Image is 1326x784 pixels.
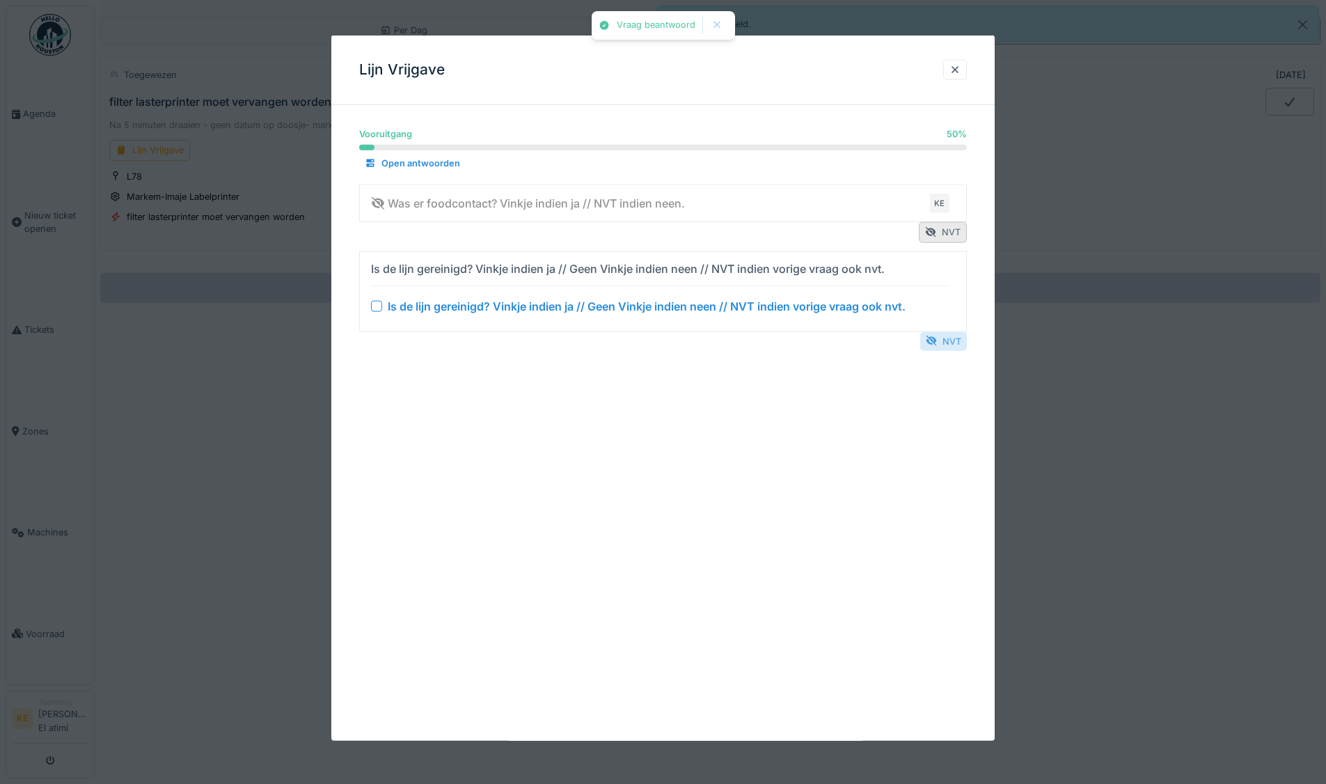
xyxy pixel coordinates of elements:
[388,297,906,314] div: Is de lijn gereinigd? Vinkje indien ja // Geen Vinkje indien neen // NVT indien vorige vraag ook ...
[359,145,967,150] progress: 50 %
[919,222,967,242] div: NVT
[371,260,885,276] div: Is de lijn gereinigd? Vinkje indien ja // Geen Vinkje indien neen // NVT indien vorige vraag ook ...
[365,190,961,216] summary: Was er foodcontact? Vinkje indien ja // NVT indien neen.KE
[371,195,685,212] div: Was er foodcontact? Vinkje indien ja // NVT indien neen.
[359,61,445,79] h3: Lijn Vrijgave
[617,19,695,31] div: Vraag beantwoord
[359,127,412,141] div: Vooruitgang
[930,194,949,213] div: KE
[365,257,961,325] summary: Is de lijn gereinigd? Vinkje indien ja // Geen Vinkje indien neen // NVT indien vorige vraag ook ...
[947,127,967,141] div: 50 %
[920,331,967,350] div: NVT
[359,154,466,173] div: Open antwoorden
